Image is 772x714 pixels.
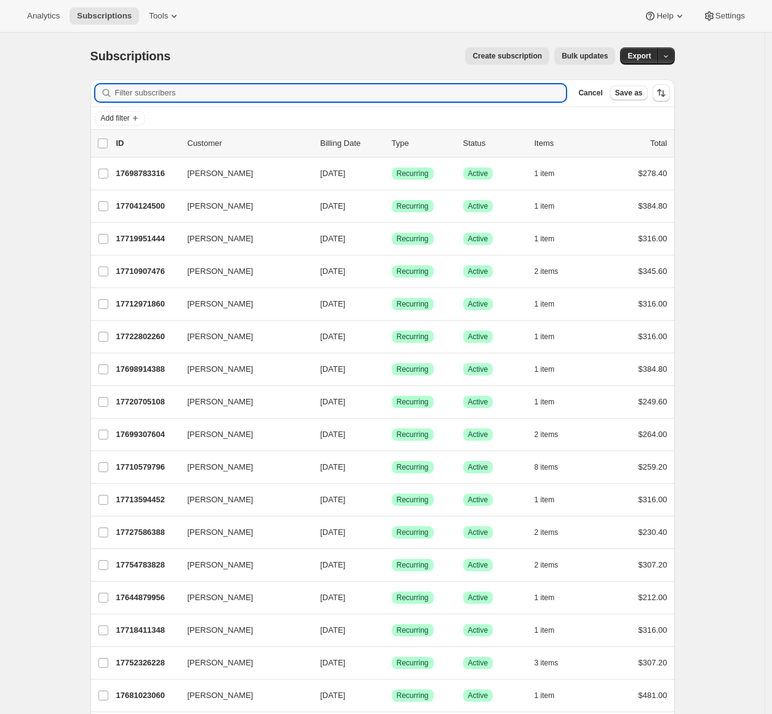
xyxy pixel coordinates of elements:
button: Create subscription [465,47,549,65]
p: 17698783316 [116,167,178,180]
button: Analytics [20,7,67,25]
span: [DATE] [320,691,346,700]
span: [PERSON_NAME] [188,657,253,669]
span: [DATE] [320,299,346,308]
span: [PERSON_NAME] [188,396,253,408]
p: Status [463,137,525,150]
span: 1 item [535,625,555,635]
div: 17720705108[PERSON_NAME][DATE]SuccessRecurringSuccessActive1 item$249.60 [116,393,667,411]
span: Export [627,51,651,61]
span: $259.20 [639,462,667,471]
span: [DATE] [320,625,346,635]
span: Recurring [397,625,429,635]
span: Active [468,332,488,342]
span: Recurring [397,430,429,439]
span: $278.40 [639,169,667,178]
button: Subscriptions [70,7,139,25]
span: $316.00 [639,234,667,243]
div: 17712971860[PERSON_NAME][DATE]SuccessRecurringSuccessActive1 item$316.00 [116,295,667,313]
span: Active [468,397,488,407]
span: 1 item [535,495,555,505]
span: Recurring [397,397,429,407]
span: 2 items [535,267,559,276]
span: $384.80 [639,201,667,211]
span: Recurring [397,169,429,178]
span: Save as [615,88,643,98]
span: [DATE] [320,267,346,276]
span: $316.00 [639,495,667,504]
span: Analytics [27,11,60,21]
span: [DATE] [320,201,346,211]
p: 17727586388 [116,526,178,539]
button: 1 item [535,361,568,378]
p: ID [116,137,178,150]
p: 17719951444 [116,233,178,245]
button: 1 item [535,165,568,182]
button: [PERSON_NAME] [180,294,303,314]
button: 1 item [535,622,568,639]
span: [DATE] [320,234,346,243]
span: $316.00 [639,625,667,635]
p: 17710907476 [116,265,178,278]
span: [PERSON_NAME] [188,624,253,636]
span: [DATE] [320,397,346,406]
button: [PERSON_NAME] [180,392,303,412]
div: 17644879956[PERSON_NAME][DATE]SuccessRecurringSuccessActive1 item$212.00 [116,589,667,606]
div: 17710579796[PERSON_NAME][DATE]SuccessRecurringSuccessActive8 items$259.20 [116,459,667,476]
span: [PERSON_NAME] [188,265,253,278]
span: Recurring [397,267,429,276]
span: Active [468,267,488,276]
p: 17752326228 [116,657,178,669]
button: [PERSON_NAME] [180,425,303,444]
span: [PERSON_NAME] [188,363,253,375]
span: 1 item [535,234,555,244]
button: [PERSON_NAME] [180,229,303,249]
span: [PERSON_NAME] [188,200,253,212]
span: 1 item [535,169,555,178]
span: $481.00 [639,691,667,700]
span: 1 item [535,691,555,700]
button: [PERSON_NAME] [180,588,303,608]
button: [PERSON_NAME] [180,523,303,542]
span: $230.40 [639,527,667,537]
button: Bulk updates [554,47,615,65]
span: [PERSON_NAME] [188,494,253,506]
button: Settings [696,7,752,25]
button: 2 items [535,263,572,280]
span: [PERSON_NAME] [188,689,253,702]
span: [PERSON_NAME] [188,428,253,441]
span: [PERSON_NAME] [188,331,253,343]
span: [DATE] [320,527,346,537]
div: 17698914388[PERSON_NAME][DATE]SuccessRecurringSuccessActive1 item$384.80 [116,361,667,378]
span: [PERSON_NAME] [188,167,253,180]
span: 1 item [535,332,555,342]
span: 1 item [535,397,555,407]
span: Add filter [101,113,130,123]
span: Active [468,169,488,178]
span: $249.60 [639,397,667,406]
span: $307.20 [639,560,667,569]
span: 3 items [535,658,559,668]
span: Recurring [397,201,429,211]
p: 17713594452 [116,494,178,506]
div: 17719951444[PERSON_NAME][DATE]SuccessRecurringSuccessActive1 item$316.00 [116,230,667,247]
span: 2 items [535,560,559,570]
span: Bulk updates [562,51,608,61]
span: 1 item [535,299,555,309]
span: Active [468,430,488,439]
span: Help [656,11,673,21]
button: 1 item [535,687,568,704]
span: Active [468,658,488,668]
span: 1 item [535,364,555,374]
span: [PERSON_NAME] [188,233,253,245]
span: Active [468,593,488,603]
span: Subscriptions [90,49,171,63]
span: [DATE] [320,495,346,504]
span: [PERSON_NAME] [188,592,253,604]
p: 17722802260 [116,331,178,343]
span: [DATE] [320,430,346,439]
span: [PERSON_NAME] [188,298,253,310]
div: 17681023060[PERSON_NAME][DATE]SuccessRecurringSuccessActive1 item$481.00 [116,687,667,704]
button: Save as [610,86,648,100]
div: 17698783316[PERSON_NAME][DATE]SuccessRecurringSuccessActive1 item$278.40 [116,165,667,182]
